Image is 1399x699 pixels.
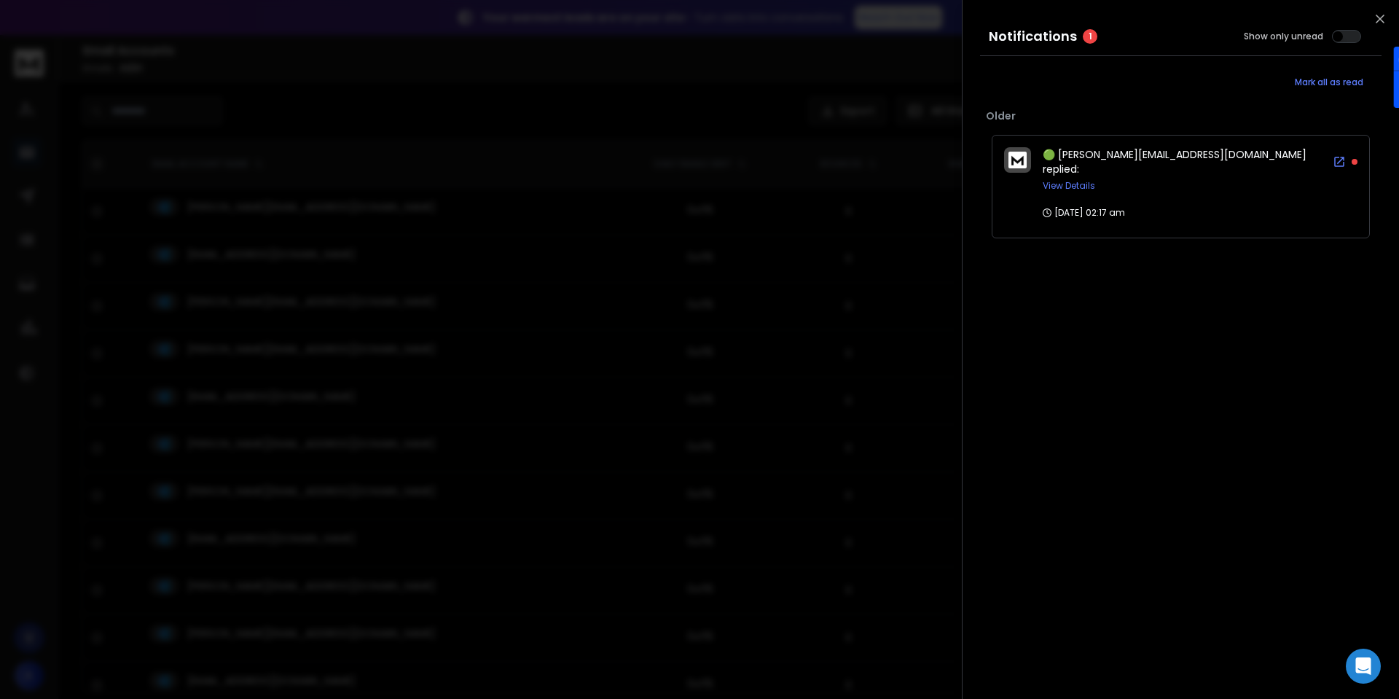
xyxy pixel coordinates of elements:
span: 🟢 [PERSON_NAME][EMAIL_ADDRESS][DOMAIN_NAME] replied: [1043,147,1306,176]
span: Mark all as read [1295,77,1363,88]
span: 1 [1083,29,1097,44]
p: [DATE] 02:17 am [1043,207,1125,219]
button: Mark all as read [1277,68,1382,97]
h3: Notifications [989,26,1077,47]
label: Show only unread [1244,31,1323,42]
button: View Details [1043,180,1095,192]
p: Older [986,109,1376,123]
img: logo [1008,152,1027,168]
div: Open Intercom Messenger [1346,649,1381,684]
